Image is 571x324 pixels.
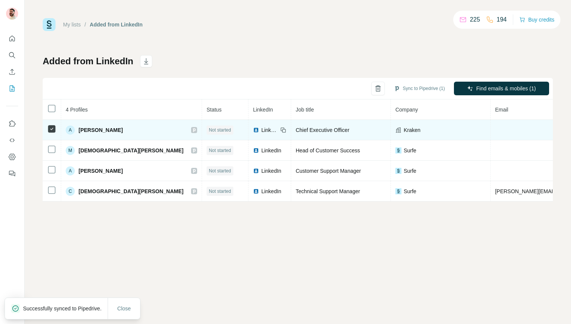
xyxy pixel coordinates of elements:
button: Enrich CSV [6,65,18,79]
span: LinkedIn [261,188,281,195]
img: LinkedIn logo [253,168,259,174]
h1: Added from LinkedIn [43,55,133,67]
button: Search [6,48,18,62]
p: 225 [470,15,480,24]
span: Chief Executive Officer [296,127,349,133]
span: Surfe [404,167,416,175]
img: Surfe Logo [43,18,56,31]
span: Head of Customer Success [296,147,360,153]
button: Buy credits [519,14,554,25]
button: Use Surfe API [6,133,18,147]
span: Customer Support Manager [296,168,361,174]
p: 194 [497,15,507,24]
img: LinkedIn logo [253,147,259,153]
span: Email [495,107,508,113]
span: LinkedIn [261,147,281,154]
div: C [66,187,75,196]
span: LinkedIn [261,126,278,134]
img: LinkedIn logo [253,127,259,133]
button: Sync to Pipedrive (1) [389,83,450,94]
div: A [66,126,75,135]
span: [DEMOGRAPHIC_DATA][PERSON_NAME] [79,188,184,195]
span: [PERSON_NAME] [79,126,123,134]
button: Feedback [6,167,18,180]
span: 4 Profiles [66,107,88,113]
img: Avatar [6,8,18,20]
div: Added from LinkedIn [90,21,143,28]
button: Quick start [6,32,18,45]
img: LinkedIn logo [253,188,259,194]
span: Job title [296,107,314,113]
div: A [66,166,75,175]
span: Company [395,107,418,113]
img: company-logo [395,168,401,174]
span: LinkedIn [253,107,273,113]
span: Close [117,305,131,312]
button: Close [112,302,136,315]
div: M [66,146,75,155]
button: Use Surfe on LinkedIn [6,117,18,130]
span: Not started [209,147,231,154]
span: Kraken [404,126,420,134]
a: My lists [63,22,81,28]
span: [PERSON_NAME] [79,167,123,175]
span: Status [207,107,222,113]
img: company-logo [395,147,401,153]
span: Technical Support Manager [296,188,360,194]
span: LinkedIn [261,167,281,175]
span: Not started [209,188,231,195]
button: My lists [6,82,18,95]
span: Surfe [404,147,416,154]
p: Successfully synced to Pipedrive. [23,305,108,312]
button: Find emails & mobiles (1) [454,82,549,95]
span: Find emails & mobiles (1) [476,85,536,92]
button: Dashboard [6,150,18,164]
li: / [85,21,86,28]
img: company-logo [395,188,401,194]
span: [DEMOGRAPHIC_DATA][PERSON_NAME] [79,147,184,154]
span: Surfe [404,188,416,195]
span: Not started [209,167,231,174]
span: Not started [209,127,231,133]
